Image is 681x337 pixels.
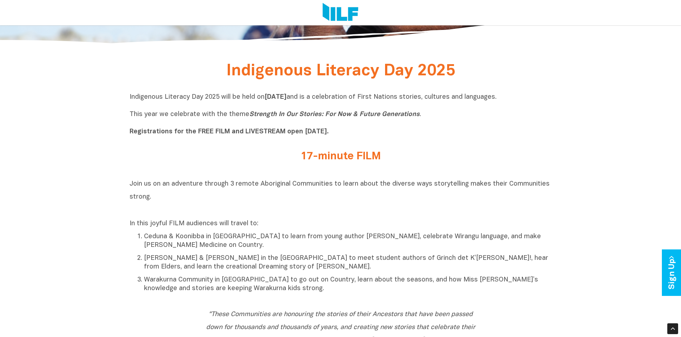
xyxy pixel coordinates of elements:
[205,151,476,163] h2: 17-minute FILM
[226,64,455,79] span: Indigenous Literacy Day 2025
[144,232,552,250] p: Ceduna & Koonibba in [GEOGRAPHIC_DATA] to learn from young author [PERSON_NAME], celebrate Wirang...
[667,323,678,334] div: Scroll Back to Top
[323,3,358,22] img: Logo
[265,94,287,100] b: [DATE]
[130,181,550,200] span: Join us on an adventure through 3 remote Aboriginal Communities to learn about the diverse ways s...
[144,276,552,293] p: Warakurna Community in [GEOGRAPHIC_DATA] to go out on Country, learn about the seasons, and how M...
[130,93,552,136] p: Indigenous Literacy Day 2025 will be held on and is a celebration of First Nations stories, cultu...
[130,129,329,135] b: Registrations for the FREE FILM and LIVESTREAM open [DATE].
[144,254,552,271] p: [PERSON_NAME] & [PERSON_NAME] in the [GEOGRAPHIC_DATA] to meet student authors of Grinch det K’[P...
[249,111,420,117] i: Strength In Our Stories: For Now & Future Generations
[130,220,552,228] p: In this joyful FILM audiences will travel to:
